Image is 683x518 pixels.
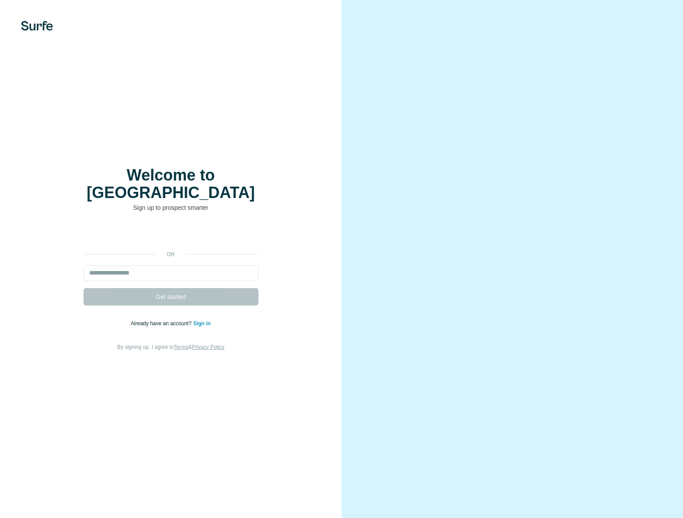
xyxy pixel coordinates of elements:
a: Terms [174,344,188,350]
span: By signing up, I agree to & [117,344,224,350]
h1: Welcome to [GEOGRAPHIC_DATA] [84,167,258,202]
p: Sign up to prospect smarter [84,203,258,212]
img: Surfe's logo [21,21,53,31]
p: or [157,250,185,258]
iframe: Sign in with Google Button [79,225,263,244]
a: Sign in [193,320,211,327]
a: Privacy Policy [192,344,224,350]
span: Already have an account? [131,320,193,327]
